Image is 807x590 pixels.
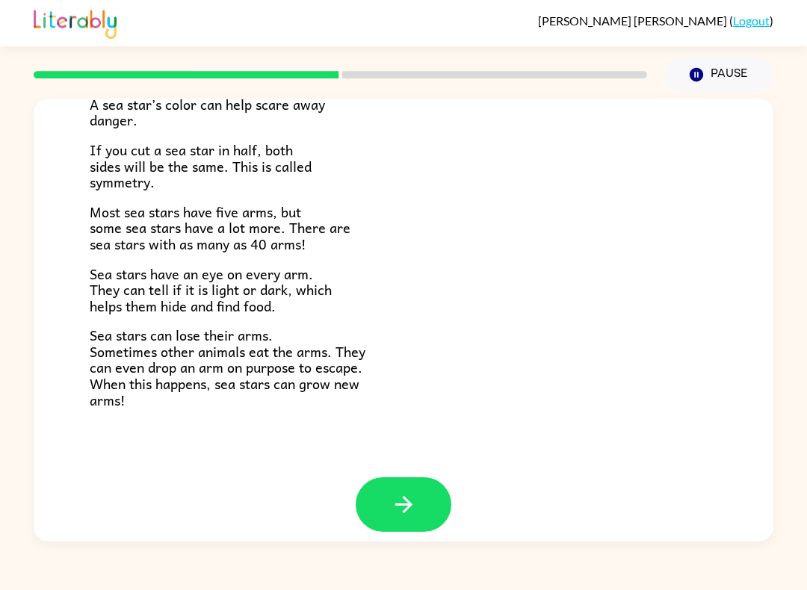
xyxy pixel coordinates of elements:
span: Most sea stars have five arms, but some sea stars have a lot more. There are sea stars with as ma... [90,201,350,255]
a: Logout [733,13,770,28]
span: Sea stars can lose their arms. Sometimes other animals eat the arms. They can even drop an arm on... [90,324,365,410]
button: Pause [665,58,773,92]
span: [PERSON_NAME] [PERSON_NAME] [538,13,729,28]
div: ( ) [538,13,773,28]
span: If you cut a sea star in half, both sides will be the same. This is called symmetry. [90,139,312,193]
span: Sea stars have an eye on every arm. They can tell if it is light or dark, which helps them hide a... [90,263,332,317]
img: Literably [34,6,117,39]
